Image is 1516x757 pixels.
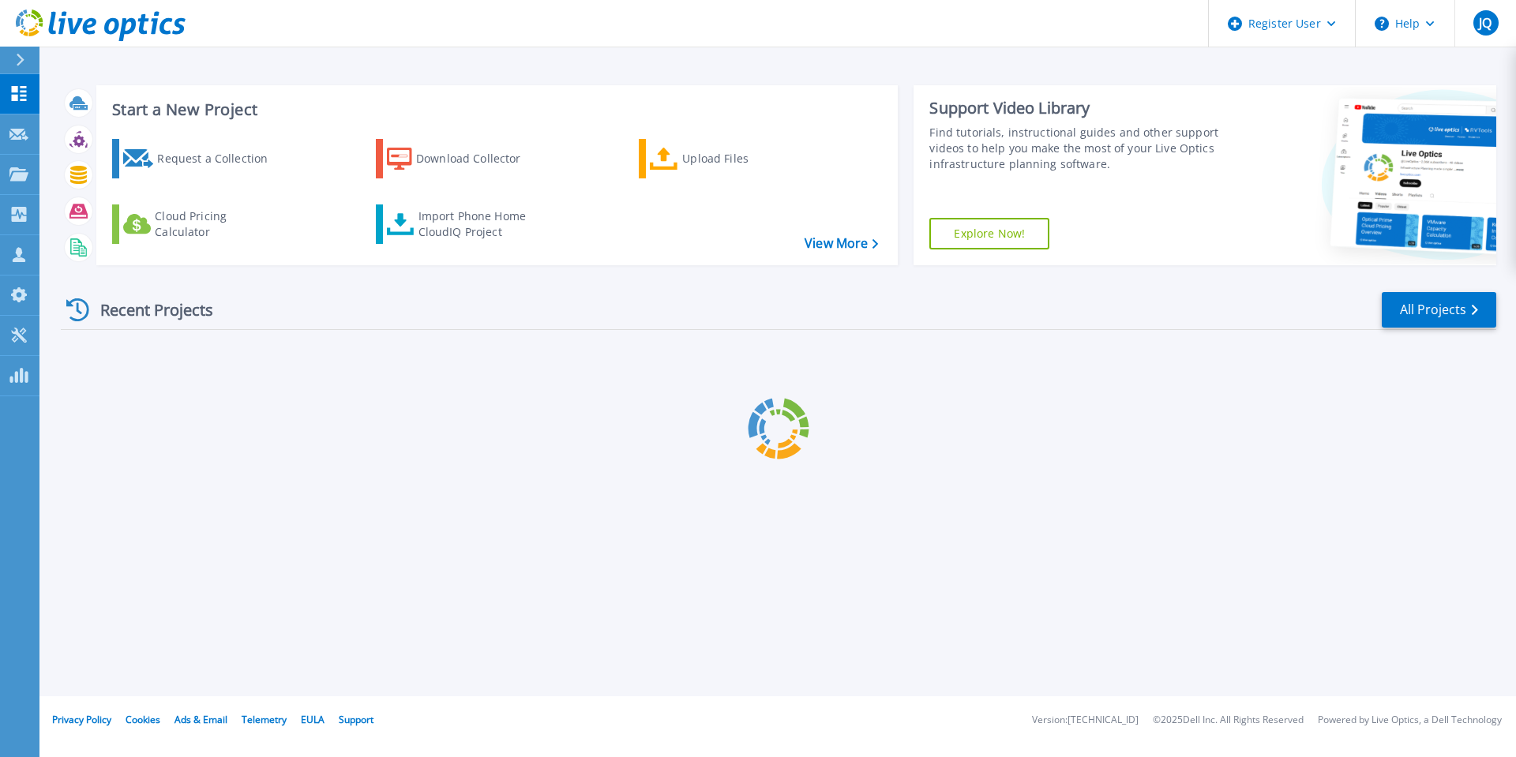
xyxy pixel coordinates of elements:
a: View More [805,236,878,251]
a: Explore Now! [929,218,1049,249]
a: Cloud Pricing Calculator [112,204,288,244]
div: Upload Files [682,143,809,174]
div: Support Video Library [929,98,1226,118]
a: Ads & Email [174,713,227,726]
li: © 2025 Dell Inc. All Rights Reserved [1153,715,1304,725]
div: Download Collector [416,143,542,174]
h3: Start a New Project [112,101,878,118]
li: Powered by Live Optics, a Dell Technology [1318,715,1502,725]
span: JQ [1479,17,1492,29]
a: Support [339,713,373,726]
a: Request a Collection [112,139,288,178]
a: Privacy Policy [52,713,111,726]
a: Upload Files [639,139,815,178]
div: Find tutorials, instructional guides and other support videos to help you make the most of your L... [929,125,1226,172]
a: EULA [301,713,325,726]
div: Recent Projects [61,290,235,329]
div: Import Phone Home CloudIQ Project [418,208,542,240]
div: Request a Collection [157,143,283,174]
li: Version: [TECHNICAL_ID] [1032,715,1139,725]
a: Download Collector [376,139,552,178]
a: Telemetry [242,713,287,726]
a: Cookies [126,713,160,726]
a: All Projects [1382,292,1496,328]
div: Cloud Pricing Calculator [155,208,281,240]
